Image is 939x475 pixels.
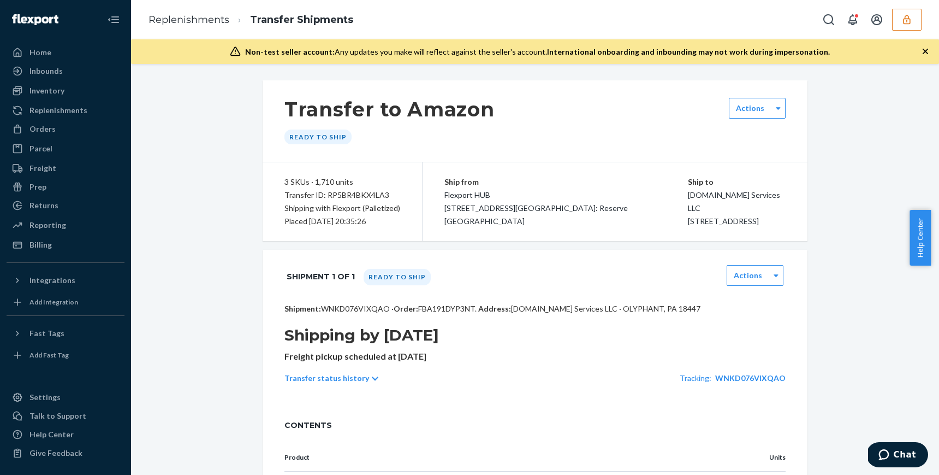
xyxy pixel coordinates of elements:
[29,105,87,116] div: Replenishments
[910,210,931,266] button: Help Center
[12,14,58,25] img: Flexport logo
[736,103,764,114] label: Actions
[7,160,124,177] a: Freight
[29,297,78,307] div: Add Integration
[284,350,786,363] p: Freight pickup scheduled at [DATE]
[245,46,830,57] div: Any updates you make will reflect against the seller's account.
[29,181,46,192] div: Prep
[7,102,124,119] a: Replenishments
[734,270,762,281] label: Actions
[478,304,511,313] span: Address:
[103,9,124,31] button: Close Navigation
[418,304,477,313] span: FBA191DYP3NT .
[148,14,229,26] a: Replenishments
[547,47,830,56] span: International onboarding and inbounding may not work during impersonation.
[7,294,124,311] a: Add Integration
[29,47,51,58] div: Home
[284,325,786,345] h1: Shipping by [DATE]
[284,420,786,431] span: CONTENTS
[284,453,722,462] p: Product
[7,236,124,254] a: Billing
[7,216,124,234] a: Reporting
[29,448,82,459] div: Give Feedback
[7,178,124,196] a: Prep
[715,373,786,383] a: WNKD076VIXQAO
[842,9,864,31] button: Open notifications
[284,202,400,215] p: Shipping with Flexport (Palletized)
[29,429,74,440] div: Help Center
[29,220,66,231] div: Reporting
[284,189,400,202] div: Transfer ID: RP5BR4BKX4LA3
[7,62,124,80] a: Inbounds
[740,453,786,462] p: Units
[140,4,362,36] ol: breadcrumbs
[29,66,63,77] div: Inbounds
[29,350,69,360] div: Add Fast Tag
[444,175,688,189] p: Ship from
[7,407,124,425] button: Talk to Support
[7,120,124,138] a: Orders
[7,272,124,289] button: Integrations
[7,426,124,443] a: Help Center
[29,411,86,421] div: Talk to Support
[284,304,321,313] span: Shipment:
[284,373,369,384] p: Transfer status history
[688,175,786,189] p: Ship to
[7,444,124,462] button: Give Feedback
[7,140,124,157] a: Parcel
[444,190,628,226] span: Flexport HUB [STREET_ADDRESS][GEOGRAPHIC_DATA]: Reserve [GEOGRAPHIC_DATA]
[688,190,780,226] span: [DOMAIN_NAME] Services LLC [STREET_ADDRESS]
[29,85,64,96] div: Inventory
[29,392,61,403] div: Settings
[394,304,477,313] span: Order:
[7,44,124,61] a: Home
[284,98,495,121] h1: Transfer to Amazon
[364,269,431,285] div: Ready to ship
[284,215,400,228] div: Placed [DATE] 20:35:26
[29,239,52,250] div: Billing
[29,163,56,174] div: Freight
[7,197,124,214] a: Returns
[284,130,352,144] div: Ready to ship
[29,124,56,134] div: Orders
[29,143,52,154] div: Parcel
[818,9,840,31] button: Open Search Box
[287,265,355,288] h1: Shipment 1 of 1
[250,14,353,26] a: Transfer Shipments
[284,303,786,314] p: WNKD076VIXQAO · [DOMAIN_NAME] Services LLC · OLYPHANT, PA 18447
[7,325,124,342] button: Fast Tags
[29,200,58,211] div: Returns
[7,347,124,364] a: Add Fast Tag
[29,275,75,286] div: Integrations
[245,47,335,56] span: Non-test seller account:
[29,328,64,339] div: Fast Tags
[868,442,928,470] iframe: Opens a widget where you can chat to one of our agents
[284,175,400,189] div: 3 SKUs · 1,710 units
[680,373,711,383] span: Tracking:
[7,389,124,406] a: Settings
[7,82,124,99] a: Inventory
[866,9,888,31] button: Open account menu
